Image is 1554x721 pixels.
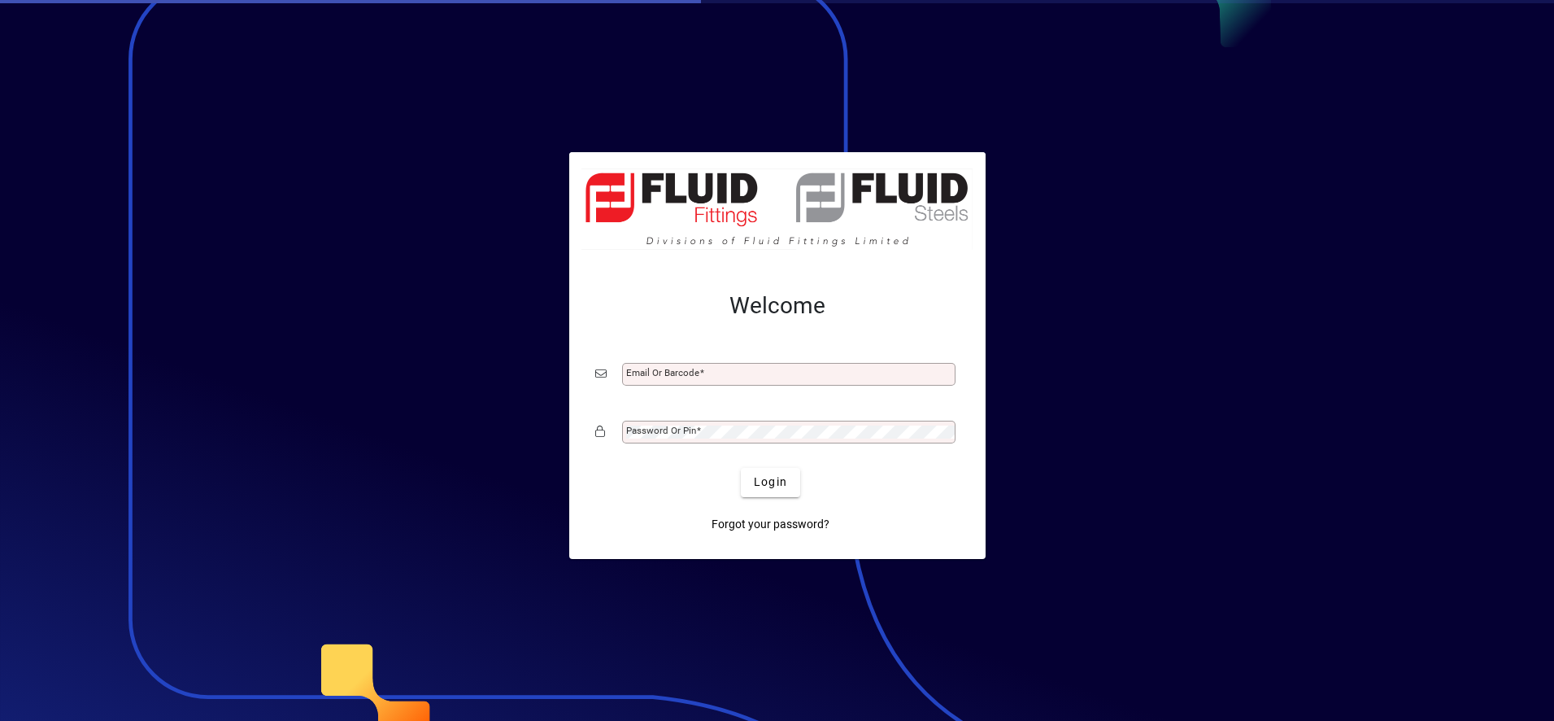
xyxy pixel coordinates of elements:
mat-label: Email or Barcode [626,367,699,378]
a: Forgot your password? [705,510,836,540]
span: Login [754,474,787,491]
mat-label: Password or Pin [626,425,696,436]
span: Forgot your password? [712,516,829,533]
h2: Welcome [595,292,960,320]
button: Login [741,468,800,497]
